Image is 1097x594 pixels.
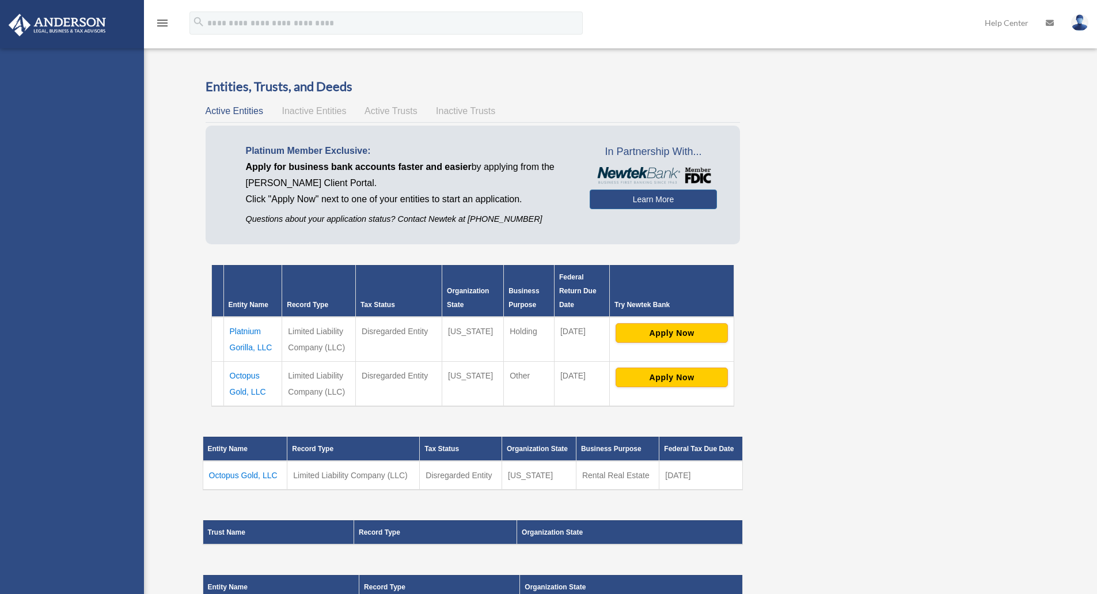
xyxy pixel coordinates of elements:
i: menu [155,16,169,30]
span: Apply for business bank accounts faster and easier [246,162,472,172]
th: Entity Name [223,265,282,317]
p: by applying from the [PERSON_NAME] Client Portal. [246,159,572,191]
th: Federal Tax Due Date [659,437,743,461]
th: Organization State [517,520,743,544]
th: Tax Status [420,437,502,461]
td: Disregarded Entity [356,317,442,362]
span: Inactive Trusts [436,106,495,116]
a: menu [155,20,169,30]
th: Organization State [442,265,504,317]
td: Octopus Gold, LLC [223,361,282,406]
th: Organization State [502,437,576,461]
img: Anderson Advisors Platinum Portal [5,14,109,36]
td: Platnium Gorilla, LLC [223,317,282,362]
th: Record Type [354,520,517,544]
button: Apply Now [616,323,728,343]
td: Octopus Gold, LLC [203,461,287,490]
th: Record Type [287,437,420,461]
th: Federal Return Due Date [554,265,609,317]
td: [US_STATE] [442,317,504,362]
div: Try Newtek Bank [614,298,729,312]
td: Limited Liability Company (LLC) [287,461,420,490]
td: Holding [504,317,555,362]
td: [US_STATE] [442,361,504,406]
span: Inactive Entities [282,106,346,116]
i: search [192,16,205,28]
td: Rental Real Estate [576,461,659,490]
th: Tax Status [356,265,442,317]
button: Apply Now [616,368,728,387]
p: Questions about your application status? Contact Newtek at [PHONE_NUMBER] [246,212,572,226]
th: Trust Name [203,520,354,544]
td: Limited Liability Company (LLC) [282,361,356,406]
img: User Pic [1071,14,1088,31]
th: Record Type [282,265,356,317]
span: Active Entities [206,106,263,116]
h3: Entities, Trusts, and Deeds [206,78,741,96]
th: Business Purpose [576,437,659,461]
td: [DATE] [554,361,609,406]
th: Entity Name [203,437,287,461]
a: Learn More [590,190,717,209]
th: Business Purpose [504,265,555,317]
td: [US_STATE] [502,461,576,490]
td: Limited Liability Company (LLC) [282,317,356,362]
td: [DATE] [554,317,609,362]
td: Disregarded Entity [420,461,502,490]
p: Platinum Member Exclusive: [246,143,572,159]
span: Active Trusts [365,106,417,116]
td: Other [504,361,555,406]
td: [DATE] [659,461,743,490]
span: In Partnership With... [590,143,717,161]
img: NewtekBankLogoSM.png [595,167,711,184]
p: Click "Apply Now" next to one of your entities to start an application. [246,191,572,207]
td: Disregarded Entity [356,361,442,406]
